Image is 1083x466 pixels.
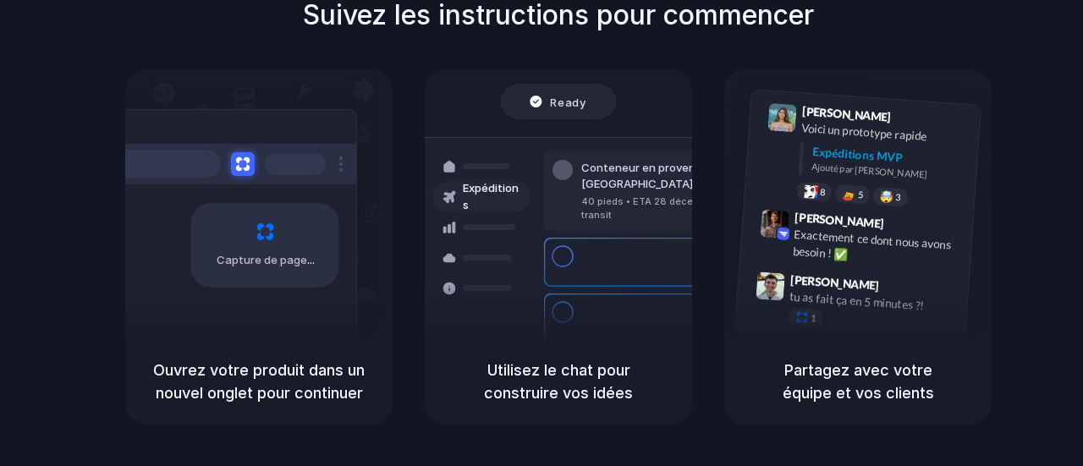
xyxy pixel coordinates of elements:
[484,361,633,402] font: Utilisez le chat pour construire vos idées
[879,189,894,203] font: 🤯
[811,161,927,180] font: Ajouté par [PERSON_NAME]
[789,289,925,312] font: tu as fait ça en 5 minutes ?!
[790,272,880,292] font: [PERSON_NAME]
[889,219,910,232] font: 9h42
[885,282,906,294] font: 9h47
[811,312,816,324] font: 1
[463,181,519,211] font: Expéditions
[581,195,737,222] font: 40 pieds • ETA 28 décembre • En transit
[857,189,863,200] font: 5
[217,253,307,266] font: Capture de page
[812,145,903,165] font: Expéditions MVP
[551,93,586,110] span: Ready
[153,361,365,402] font: Ouvrez votre produit dans un nouvel onglet pour continuer
[897,112,918,125] font: 9h41
[819,186,825,198] font: 8
[581,161,739,191] font: Conteneur en provenance de [GEOGRAPHIC_DATA]
[783,361,934,402] font: Partagez avec votre équipe et vos clients
[801,121,927,144] font: Voici un prototype rapide
[794,210,884,229] font: [PERSON_NAME]
[895,191,901,203] font: 3
[792,227,951,260] font: Exactement ce dont nous avons besoin ! ✅
[802,104,892,123] font: [PERSON_NAME]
